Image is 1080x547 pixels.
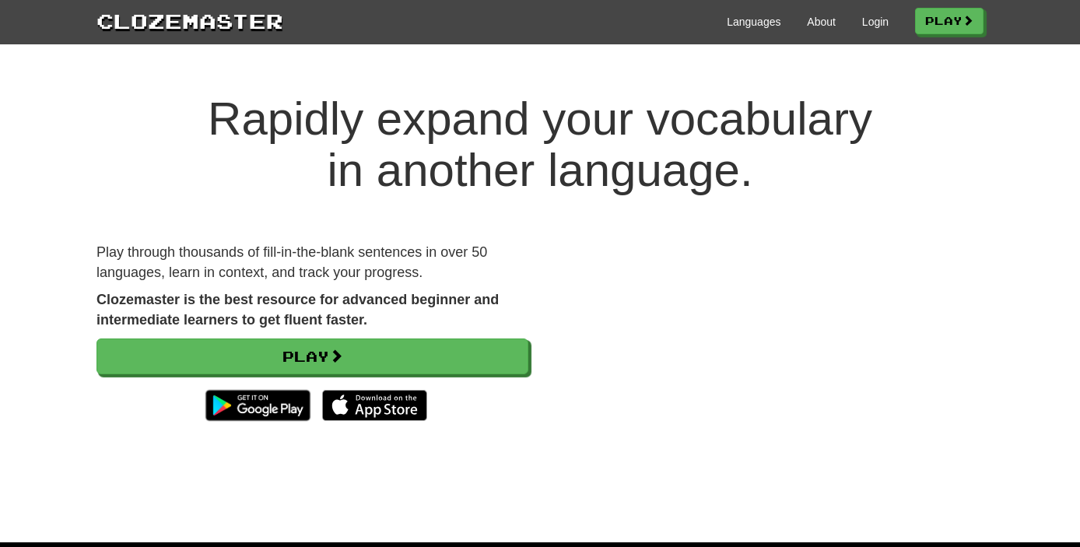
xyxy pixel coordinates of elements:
[96,338,528,374] a: Play
[96,243,528,282] p: Play through thousands of fill-in-the-blank sentences in over 50 languages, learn in context, and...
[96,292,499,328] strong: Clozemaster is the best resource for advanced beginner and intermediate learners to get fluent fa...
[96,6,283,35] a: Clozemaster
[322,390,427,421] img: Download_on_the_App_Store_Badge_US-UK_135x40-25178aeef6eb6b83b96f5f2d004eda3bffbb37122de64afbaef7...
[862,14,889,30] a: Login
[198,382,318,429] img: Get it on Google Play
[915,8,984,34] a: Play
[807,14,836,30] a: About
[727,14,780,30] a: Languages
